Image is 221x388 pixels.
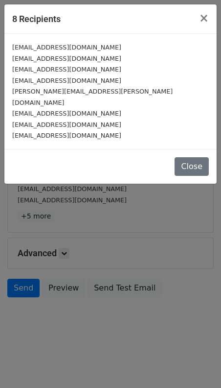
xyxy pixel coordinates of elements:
iframe: Chat Widget [172,341,221,388]
button: Close [175,157,209,176]
small: [EMAIL_ADDRESS][DOMAIN_NAME] [12,66,121,73]
h5: 8 Recipients [12,12,61,25]
span: × [199,11,209,25]
button: Close [191,4,217,32]
small: [PERSON_NAME][EMAIL_ADDRESS][PERSON_NAME][DOMAIN_NAME] [12,88,173,106]
small: [EMAIL_ADDRESS][DOMAIN_NAME] [12,44,121,51]
small: [EMAIL_ADDRESS][DOMAIN_NAME] [12,55,121,62]
small: [EMAIL_ADDRESS][DOMAIN_NAME] [12,132,121,139]
small: [EMAIL_ADDRESS][DOMAIN_NAME] [12,110,121,117]
small: [EMAIL_ADDRESS][DOMAIN_NAME] [12,77,121,84]
small: [EMAIL_ADDRESS][DOMAIN_NAME] [12,121,121,128]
